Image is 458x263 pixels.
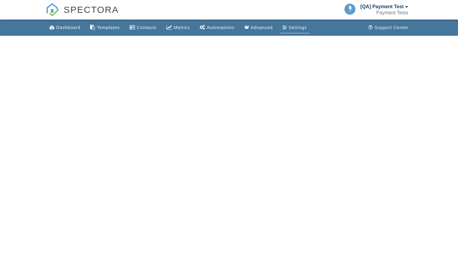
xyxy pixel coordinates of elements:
[47,22,83,33] a: Dashboard
[97,25,120,30] div: Templates
[376,10,408,16] div: Payment Tests
[280,22,309,33] a: Settings
[64,3,119,16] span: SPECTORA
[366,22,411,33] a: Support Center
[242,22,275,33] a: Advanced
[46,9,119,20] a: SPECTORA
[197,22,237,33] a: Automations (Basic)
[207,25,234,30] div: Automations
[251,25,273,30] div: Advanced
[164,22,192,33] a: Metrics
[137,25,157,30] div: Contacts
[289,25,307,30] div: Settings
[374,25,409,30] div: Support Center
[56,25,80,30] div: Dashboard
[360,4,404,10] div: [QA] Payment Test
[174,25,190,30] div: Metrics
[88,22,122,33] a: Templates
[127,22,159,33] a: Contacts
[46,3,59,16] img: The Best Home Inspection Software - Spectora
